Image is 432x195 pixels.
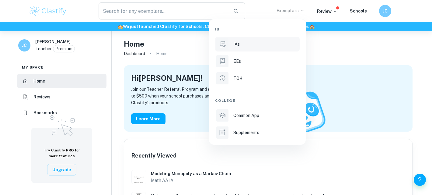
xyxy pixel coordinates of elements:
p: Supplements [233,129,259,136]
a: EEs [215,54,300,69]
a: TOK [215,71,300,86]
p: IAs [233,41,240,48]
span: College [215,98,235,103]
a: Common App [215,108,300,123]
p: TOK [233,75,242,82]
p: Common App [233,112,259,119]
p: EEs [233,58,241,65]
span: IB [215,27,219,32]
a: Supplements [215,125,300,140]
a: IAs [215,37,300,51]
